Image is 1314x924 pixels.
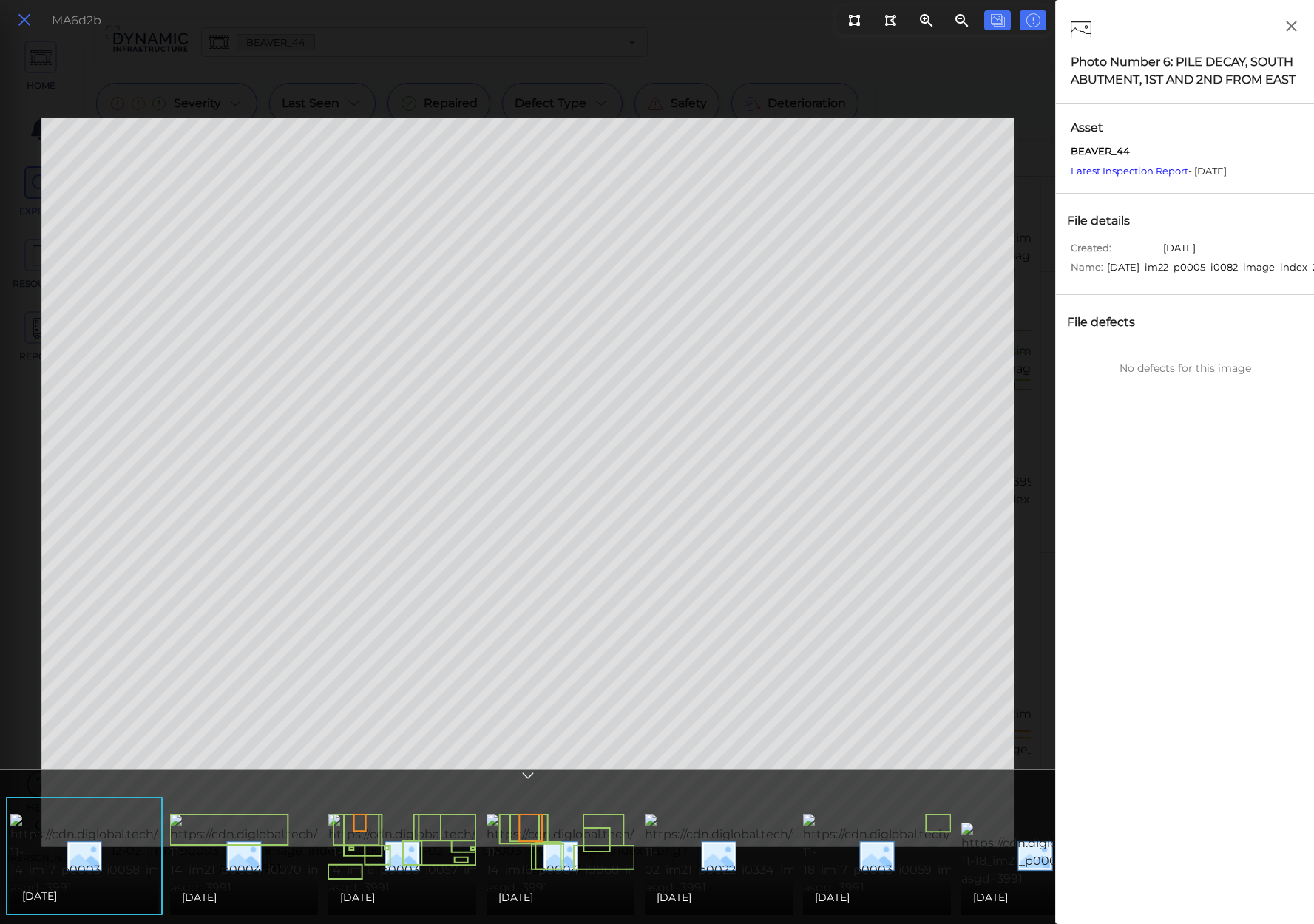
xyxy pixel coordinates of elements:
span: - [DATE] [1071,165,1227,177]
img: https://cdn.diglobal.tech/width210/3991/2024-11-14_im17_p0003_i0058_image_index_2.png?asgd=3991 [10,814,279,897]
span: Asset [1071,119,1299,137]
img: https://cdn.diglobal.tech/width210/3991/2020-11-18_im21_p0004_i0071_image_index_1.png?asgd=3991 [961,823,1230,888]
span: Name: [1071,260,1103,279]
span: BEAVER_44 [1071,144,1130,159]
div: File defects [1063,310,1154,335]
img: https://cdn.diglobal.tech/width210/3991/2022-11-02_im21_p0022_i0334_image_index_1.png?asgd=3991 [645,814,912,897]
span: [DATE] [182,889,217,906]
img: https://cdn.diglobal.tech/width210/3991/2024-11-14_im21_p0004_i0070_image_index_1.png?asgd=3991 [170,814,438,897]
img: https://cdn.diglobal.tech/width210/3991/2020-11-18_im17_p0003_i0059_image_index_2.png?asgd=3991 [803,814,1071,897]
span: Created: [1071,241,1159,260]
div: Photo Number 6: PILE DECAY, SOUTH ABUTMENT, 1ST AND 2ND FROM EAST [1071,53,1299,89]
div: MA6d2b [52,12,101,30]
a: Latest Inspection Report [1071,165,1188,177]
div: File details [1063,208,1149,234]
span: [DATE] [657,889,691,906]
span: [DATE] [340,889,375,906]
span: [DATE] [815,889,850,906]
img: https://cdn.diglobal.tech/width210/3991/2023-11-14_im16_p0004_i0068_image_index_1.png?asgd=3991 [487,814,753,897]
span: [DATE] [22,887,57,905]
span: [DATE] [498,889,533,906]
iframe: Chat [1251,857,1303,913]
img: https://cdn.diglobal.tech/width210/3991/2024-11-14_im16_p0003_i0057_image_index_1.png?asgd=3991 [328,814,597,897]
span: [DATE] [973,889,1008,906]
span: [DATE] [1163,241,1196,260]
div: No defects for this image [1063,361,1307,376]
